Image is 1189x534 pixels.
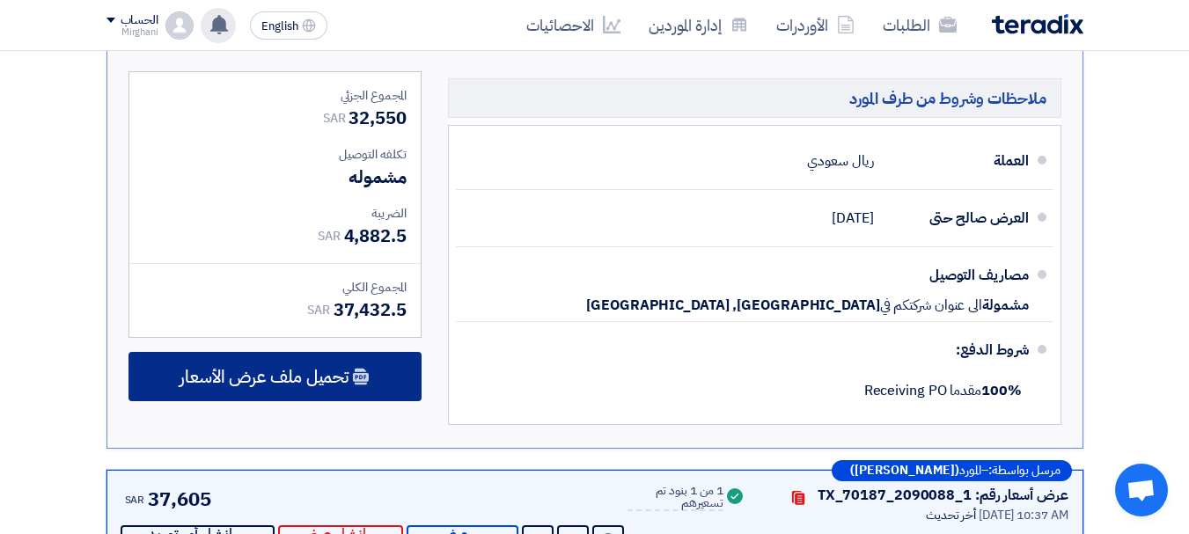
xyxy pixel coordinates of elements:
span: SAR [318,227,341,245]
a: الأوردرات [762,4,869,46]
button: English [250,11,327,40]
span: تحميل ملف عرض الأسعار [180,369,349,384]
div: عرض أسعار رقم: TX_70187_2090088_1 [818,485,1068,506]
span: English [261,20,298,33]
h5: ملاحظات وشروط من طرف المورد [448,78,1061,118]
div: شروط الدفع: [484,329,1029,371]
span: [DATE] 10:37 AM [979,506,1068,524]
div: مصاريف التوصيل [888,254,1029,296]
div: الضريبة [143,204,407,223]
div: العملة [888,140,1029,182]
a: الاحصائيات [512,4,635,46]
span: [GEOGRAPHIC_DATA], [GEOGRAPHIC_DATA] [586,296,879,314]
span: 4,882.5 [344,223,407,249]
span: أخر تحديث [926,506,976,524]
div: تكلفه التوصيل [143,145,407,164]
span: مشمولة [982,296,1028,314]
a: الطلبات [869,4,971,46]
img: Teradix logo [992,14,1083,34]
span: مقدما Receiving PO [864,380,1022,401]
div: المجموع الجزئي [143,86,407,105]
strong: 100% [981,380,1022,401]
a: Open chat [1115,464,1168,516]
span: مشموله [349,164,406,190]
span: 32,550 [349,105,406,131]
span: المورد [959,465,981,477]
div: المجموع الكلي [143,278,407,296]
div: – [832,460,1072,481]
span: مرسل بواسطة: [988,465,1061,477]
b: ([PERSON_NAME]) [850,465,959,477]
div: الحساب [121,13,158,28]
div: Mirghani [106,27,158,37]
div: ريال سعودي [807,144,873,178]
span: 37,432.5 [334,296,407,323]
a: إدارة الموردين [635,4,762,46]
img: profile_test.png [165,11,194,40]
span: SAR [307,301,330,319]
span: 37,605 [148,485,210,514]
span: SAR [323,109,346,128]
span: SAR [125,492,145,508]
span: الى عنوان شركتكم في [880,296,982,314]
div: 1 من 1 بنود تم تسعيرهم [628,485,724,511]
div: العرض صالح حتى [888,197,1029,239]
span: [DATE] [832,209,873,227]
